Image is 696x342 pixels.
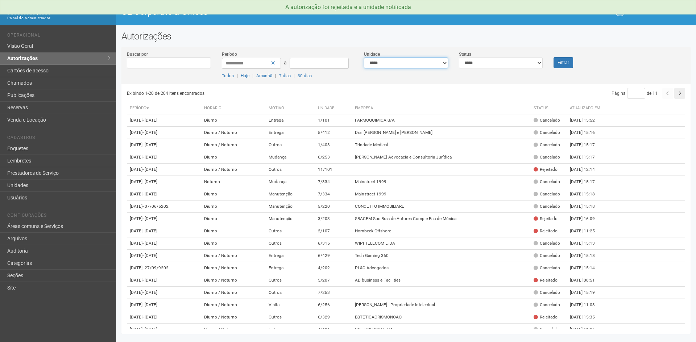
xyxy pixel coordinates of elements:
[567,250,607,262] td: [DATE] 15:18
[121,7,401,17] h1: O2 Corporate & Offices
[266,250,315,262] td: Entrega
[142,265,169,270] span: - 27/09/9202
[266,237,315,250] td: Outros
[127,139,201,151] td: [DATE]
[315,299,352,311] td: 6/256
[142,241,157,246] span: - [DATE]
[201,139,266,151] td: Diurno / Noturno
[534,117,560,123] div: Cancelado
[284,60,287,66] span: a
[201,176,266,188] td: Noturno
[352,102,531,114] th: Empresa
[567,311,607,324] td: [DATE] 15:35
[315,139,352,151] td: 1/403
[142,314,157,320] span: - [DATE]
[201,262,266,274] td: Diurno / Noturno
[567,151,607,164] td: [DATE] 15:17
[567,225,607,237] td: [DATE] 11:25
[266,114,315,127] td: Entrega
[352,114,531,127] td: FARMOQUIMICA S/A
[534,191,560,197] div: Cancelado
[534,228,558,234] div: Rejeitado
[352,213,531,225] td: SBACEM Soc Bras de Autores Comp e Esc de Música
[567,127,607,139] td: [DATE] 15:16
[534,216,558,222] div: Rejeitado
[142,327,157,332] span: - [DATE]
[127,225,201,237] td: [DATE]
[567,237,607,250] td: [DATE] 15:13
[142,216,157,221] span: - [DATE]
[352,200,531,213] td: CONCETTO IMMOBILIARE
[142,253,157,258] span: - [DATE]
[201,287,266,299] td: Diurno / Noturno
[201,250,266,262] td: Diurno / Noturno
[567,287,607,299] td: [DATE] 15:19
[266,311,315,324] td: Outros
[266,274,315,287] td: Outros
[142,142,157,147] span: - [DATE]
[142,179,157,184] span: - [DATE]
[201,200,266,213] td: Diurno
[201,151,266,164] td: Diurno
[127,250,201,262] td: [DATE]
[315,213,352,225] td: 3/203
[266,139,315,151] td: Outros
[315,176,352,188] td: 7/334
[266,200,315,213] td: Manutenção
[567,324,607,336] td: [DATE] 11:26
[7,135,111,143] li: Cadastros
[237,73,238,78] span: |
[7,15,111,21] div: Painel do Administrador
[266,151,315,164] td: Mudança
[127,114,201,127] td: [DATE]
[315,262,352,274] td: 4/202
[315,324,352,336] td: 4/401
[266,164,315,176] td: Outros
[127,88,406,99] div: Exibindo 1-20 de 204 itens encontrados
[266,176,315,188] td: Mudança
[127,324,201,336] td: [DATE]
[567,299,607,311] td: [DATE] 11:03
[315,237,352,250] td: 6/315
[315,225,352,237] td: 2/107
[352,311,531,324] td: ESTETICACRISMONCAO
[266,102,315,114] th: Motivo
[266,225,315,237] td: Outros
[534,179,560,185] div: Cancelado
[266,213,315,225] td: Manutenção
[266,324,315,336] td: Entrega
[142,130,157,135] span: - [DATE]
[567,200,607,213] td: [DATE] 15:18
[142,118,157,123] span: - [DATE]
[142,204,169,209] span: - 07/06/5202
[567,176,607,188] td: [DATE] 15:17
[315,250,352,262] td: 6/429
[256,73,272,78] a: Amanhã
[222,73,234,78] a: Todos
[534,203,560,210] div: Cancelado
[127,213,201,225] td: [DATE]
[121,31,691,42] h2: Autorizações
[534,302,560,308] div: Cancelado
[567,139,607,151] td: [DATE] 15:17
[534,314,558,320] div: Rejeitado
[127,262,201,274] td: [DATE]
[252,73,253,78] span: |
[352,127,531,139] td: Dra. [PERSON_NAME] e [PERSON_NAME]
[7,33,111,40] li: Operacional
[567,213,607,225] td: [DATE] 16:09
[352,188,531,200] td: Mainstreet 1999
[534,166,558,173] div: Rejeitado
[534,240,560,246] div: Cancelado
[567,262,607,274] td: [DATE] 15:14
[127,287,201,299] td: [DATE]
[352,324,531,336] td: DGT HOLDING LTDA
[364,51,380,58] label: Unidade
[142,290,157,295] span: - [DATE]
[534,326,560,333] div: Cancelado
[127,51,148,58] label: Buscar por
[142,302,157,307] span: - [DATE]
[352,250,531,262] td: Tech Gaming 360
[315,287,352,299] td: 7/253
[201,299,266,311] td: Diurno / Noturno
